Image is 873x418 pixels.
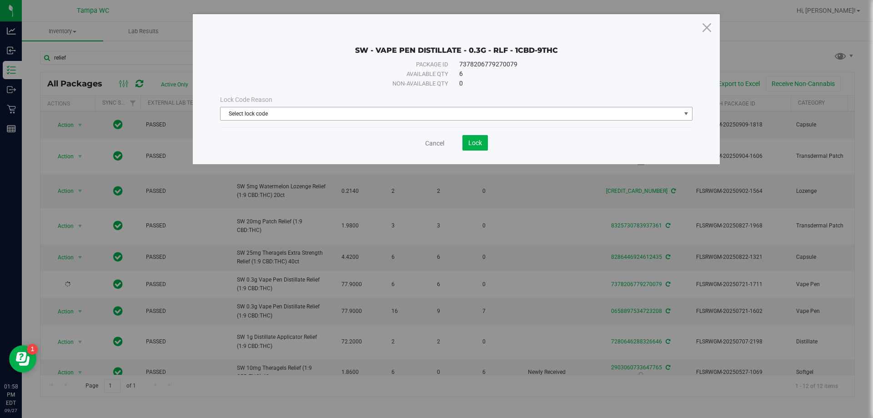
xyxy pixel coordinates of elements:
span: select [681,107,692,120]
span: Lock [468,139,482,146]
div: 6 [459,69,672,79]
div: 7378206779270079 [459,60,672,69]
div: SW - VAPE PEN DISTILLATE - 0.3G - RLF - 1CBD-9THC [220,32,692,55]
div: Package ID [241,60,448,69]
span: Lock Code Reason [220,96,272,103]
span: Select lock code [221,107,681,120]
iframe: Resource center [9,345,36,373]
iframe: Resource center unread badge [27,344,38,355]
button: Lock [462,135,488,151]
div: 0 [459,79,672,88]
div: Non-available qty [241,79,448,88]
a: Cancel [425,139,444,148]
div: Available qty [241,70,448,79]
